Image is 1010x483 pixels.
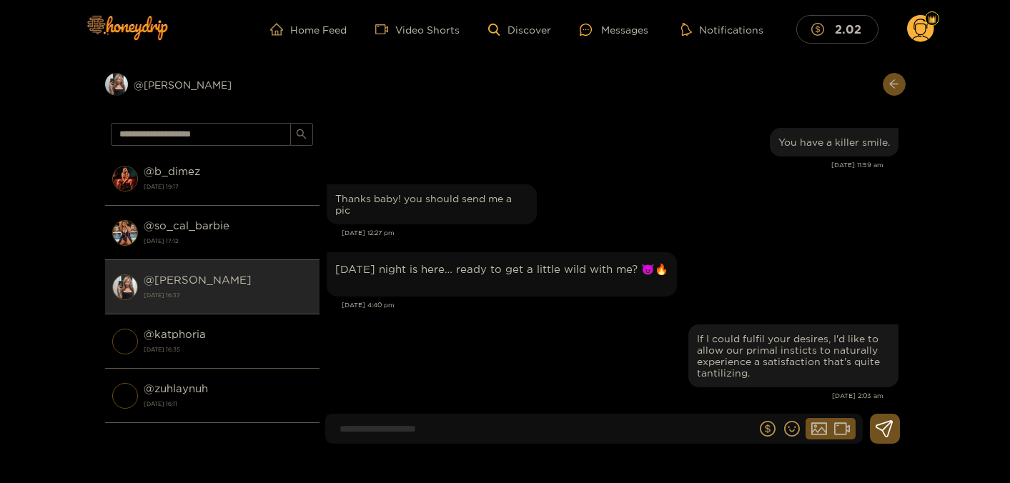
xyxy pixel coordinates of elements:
[342,300,898,310] div: [DATE] 4:40 pm
[144,234,312,247] strong: [DATE] 17:12
[335,261,668,277] p: [DATE] night is here… ready to get a little wild with me? 😈🔥
[144,274,252,286] strong: @ [PERSON_NAME]
[112,383,138,409] img: conversation
[290,123,313,146] button: search
[342,228,898,238] div: [DATE] 12:27 pm
[757,418,778,439] button: dollar
[327,252,677,297] div: Sep. 12, 4:40 pm
[144,397,312,410] strong: [DATE] 16:11
[770,128,898,156] div: Sep. 12, 11:59 am
[112,329,138,354] img: conversation
[778,136,890,148] div: You have a killer smile.
[677,22,768,36] button: Notifications
[112,274,138,300] img: conversation
[144,219,229,231] strong: @ so_cal_barbie
[327,391,883,401] div: [DATE] 2:03 am
[105,73,320,96] div: @[PERSON_NAME]
[270,23,347,36] a: Home Feed
[488,24,550,36] a: Discover
[688,324,898,387] div: Sep. 13, 2:03 am
[144,289,312,302] strong: [DATE] 16:37
[375,23,395,36] span: video-camera
[580,21,648,38] div: Messages
[144,180,312,193] strong: [DATE] 19:17
[888,79,899,91] span: arrow-left
[928,15,936,24] img: Fan Level
[335,193,528,216] div: Thanks baby! you should send me a pic
[760,421,776,437] span: dollar
[144,382,208,394] strong: @ zuhlaynuh
[883,73,906,96] button: arrow-left
[811,23,831,36] span: dollar
[833,21,863,36] mark: 2.02
[796,15,878,43] button: 2.02
[144,343,312,356] strong: [DATE] 16:35
[144,328,206,340] strong: @ katphoria
[784,421,800,437] span: smile
[834,421,850,437] span: video-camera
[806,418,856,439] button: picturevideo-camera
[270,23,290,36] span: home
[144,165,200,177] strong: @ b_dimez
[375,23,460,36] a: Video Shorts
[112,220,138,246] img: conversation
[112,166,138,191] img: conversation
[327,184,537,224] div: Sep. 12, 12:27 pm
[697,333,890,379] div: If I could fulfil your desires, I'd like to allow our primal insticts to naturally experience a s...
[811,421,827,437] span: picture
[327,160,883,170] div: [DATE] 11:59 am
[296,129,307,141] span: search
